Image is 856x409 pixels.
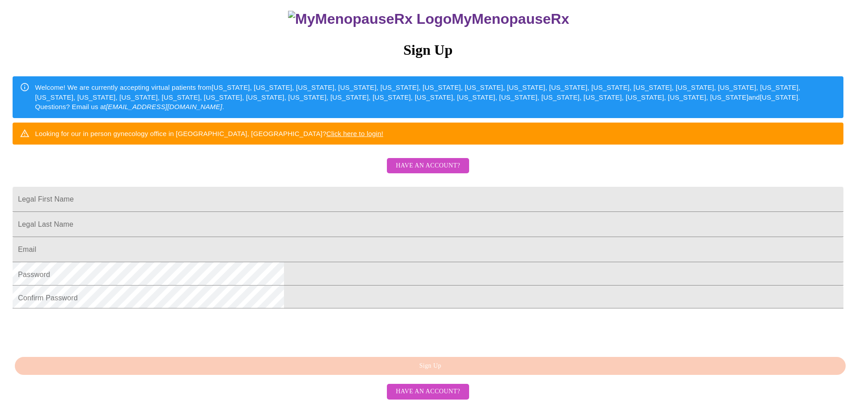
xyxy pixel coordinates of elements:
[35,125,383,142] div: Looking for our in person gynecology office in [GEOGRAPHIC_DATA], [GEOGRAPHIC_DATA]?
[387,158,469,174] button: Have an account?
[385,168,471,176] a: Have an account?
[387,384,469,400] button: Have an account?
[288,11,452,27] img: MyMenopauseRx Logo
[14,11,844,27] h3: MyMenopauseRx
[385,387,471,395] a: Have an account?
[35,79,836,115] div: Welcome! We are currently accepting virtual patients from [US_STATE], [US_STATE], [US_STATE], [US...
[13,42,843,58] h3: Sign Up
[13,313,149,348] iframe: reCAPTCHA
[396,386,460,397] span: Have an account?
[106,103,222,110] em: [EMAIL_ADDRESS][DOMAIN_NAME]
[396,160,460,172] span: Have an account?
[326,130,383,137] a: Click here to login!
